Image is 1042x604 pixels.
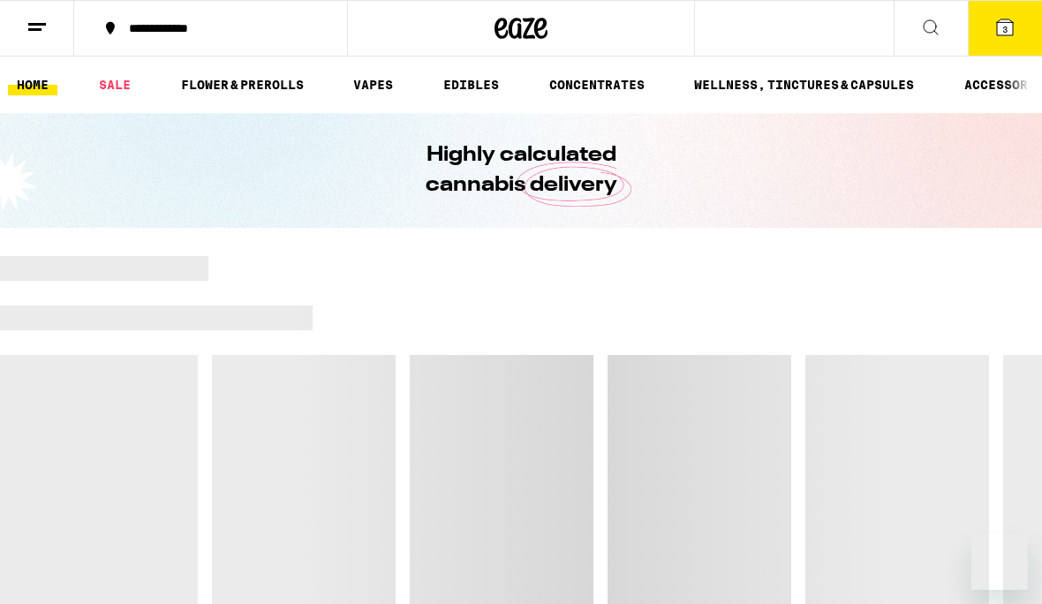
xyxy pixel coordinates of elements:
[1002,24,1008,34] span: 3
[375,140,667,200] h1: Highly calculated cannabis delivery
[968,1,1042,56] button: 3
[172,74,313,95] a: FLOWER & PREROLLS
[90,74,140,95] a: SALE
[344,74,402,95] a: VAPES
[685,74,923,95] a: WELLNESS, TINCTURES & CAPSULES
[971,533,1028,590] iframe: Button to launch messaging window
[8,74,57,95] a: HOME
[540,74,653,95] a: CONCENTRATES
[434,74,508,95] a: EDIBLES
